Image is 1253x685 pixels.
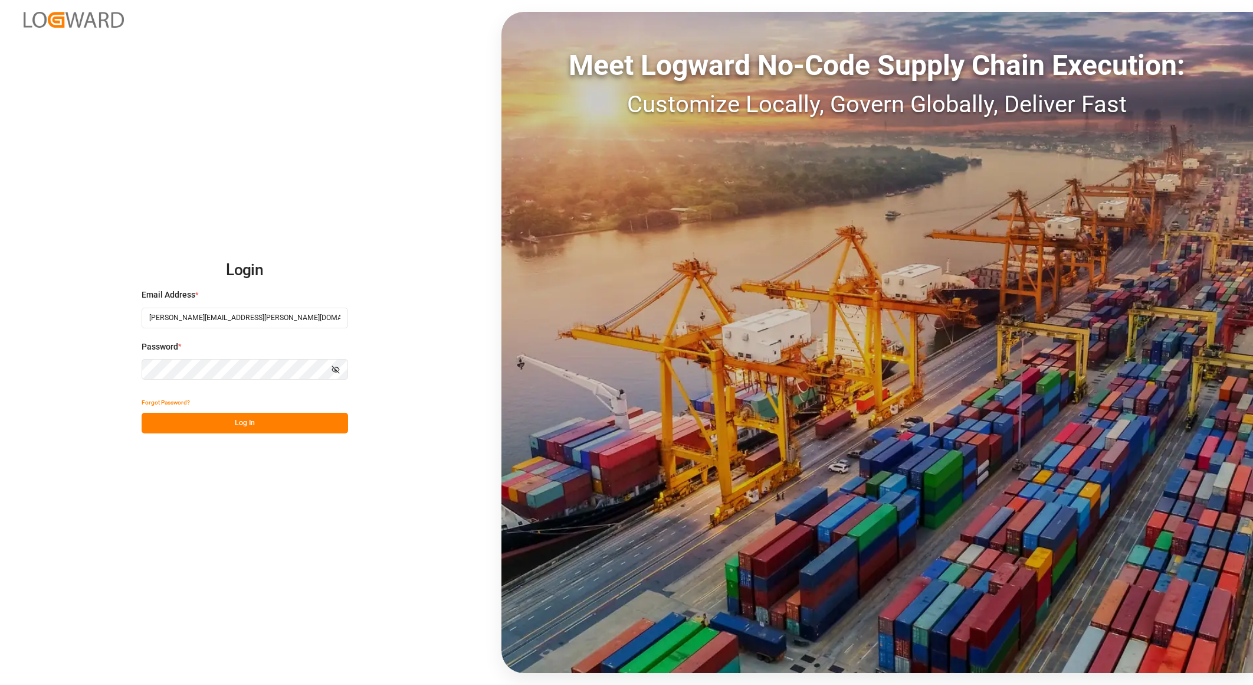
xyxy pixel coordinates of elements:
[142,413,348,433] button: Log In
[24,12,124,28] img: Logward_new_orange.png
[142,252,348,289] h2: Login
[142,392,190,413] button: Forgot Password?
[142,289,195,301] span: Email Address
[142,341,178,353] span: Password
[501,87,1253,122] div: Customize Locally, Govern Globally, Deliver Fast
[501,44,1253,87] div: Meet Logward No-Code Supply Chain Execution:
[142,308,348,328] input: Enter your email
